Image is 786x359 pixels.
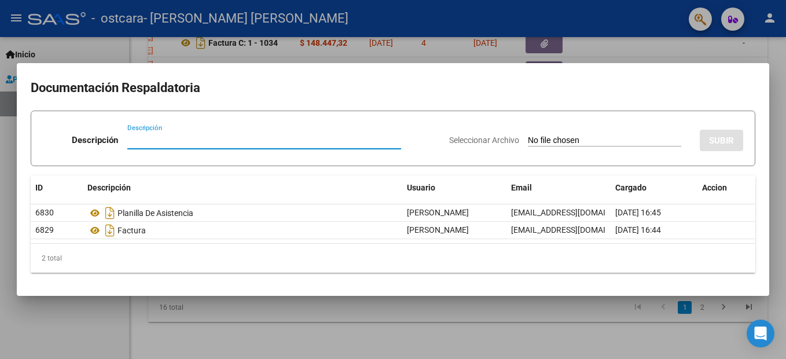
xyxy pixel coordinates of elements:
p: Descripción [72,134,118,147]
i: Descargar documento [102,221,117,240]
datatable-header-cell: Usuario [402,175,506,200]
datatable-header-cell: Cargado [611,175,697,200]
i: Descargar documento [102,204,117,222]
div: Planilla De Asistencia [87,204,398,222]
datatable-header-cell: ID [31,175,83,200]
span: [PERSON_NAME] [407,208,469,217]
span: ID [35,183,43,192]
h2: Documentación Respaldatoria [31,77,755,99]
span: Seleccionar Archivo [449,135,519,145]
span: Accion [702,183,727,192]
span: 6830 [35,208,54,217]
span: Usuario [407,183,435,192]
div: Open Intercom Messenger [747,320,774,347]
datatable-header-cell: Descripción [83,175,402,200]
span: Descripción [87,183,131,192]
span: 6829 [35,225,54,235]
span: [EMAIL_ADDRESS][DOMAIN_NAME] [511,208,640,217]
datatable-header-cell: Accion [697,175,755,200]
datatable-header-cell: Email [506,175,611,200]
span: [EMAIL_ADDRESS][DOMAIN_NAME] [511,225,640,235]
span: [DATE] 16:45 [615,208,661,217]
button: SUBIR [700,130,743,151]
span: Email [511,183,532,192]
span: [PERSON_NAME] [407,225,469,235]
span: Cargado [615,183,647,192]
span: SUBIR [709,135,734,146]
div: 2 total [31,244,755,273]
span: [DATE] 16:44 [615,225,661,235]
div: Factura [87,221,398,240]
